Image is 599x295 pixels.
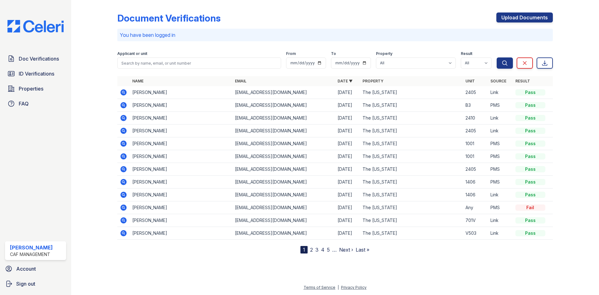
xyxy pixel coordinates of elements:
[515,128,545,134] div: Pass
[2,263,69,275] a: Account
[515,166,545,172] div: Pass
[232,201,335,214] td: [EMAIL_ADDRESS][DOMAIN_NAME]
[117,12,221,24] div: Document Verifications
[304,285,335,290] a: Terms of Service
[117,57,281,69] input: Search by name, email, or unit number
[515,179,545,185] div: Pass
[235,79,246,83] a: Email
[515,230,545,236] div: Pass
[130,227,232,240] td: [PERSON_NAME]
[232,137,335,150] td: [EMAIL_ADDRESS][DOMAIN_NAME]
[335,86,360,99] td: [DATE]
[463,176,488,189] td: 1406
[341,285,367,290] a: Privacy Policy
[461,51,472,56] label: Result
[232,150,335,163] td: [EMAIL_ADDRESS][DOMAIN_NAME]
[515,153,545,160] div: Pass
[335,125,360,137] td: [DATE]
[335,227,360,240] td: [DATE]
[360,214,463,227] td: The [US_STATE]
[356,247,369,253] a: Last »
[488,112,513,125] td: Link
[232,227,335,240] td: [EMAIL_ADDRESS][DOMAIN_NAME]
[360,163,463,176] td: The [US_STATE]
[463,227,488,240] td: V503
[335,99,360,112] td: [DATE]
[335,150,360,163] td: [DATE]
[360,86,463,99] td: The [US_STATE]
[19,100,29,107] span: FAQ
[335,176,360,189] td: [DATE]
[515,217,545,224] div: Pass
[463,137,488,150] td: 1001
[16,280,35,288] span: Sign out
[360,125,463,137] td: The [US_STATE]
[360,150,463,163] td: The [US_STATE]
[130,150,232,163] td: [PERSON_NAME]
[130,125,232,137] td: [PERSON_NAME]
[19,70,54,77] span: ID Verifications
[232,214,335,227] td: [EMAIL_ADDRESS][DOMAIN_NAME]
[338,79,353,83] a: Date ▼
[363,79,383,83] a: Property
[463,150,488,163] td: 1001
[488,137,513,150] td: PMS
[130,86,232,99] td: [PERSON_NAME]
[232,99,335,112] td: [EMAIL_ADDRESS][DOMAIN_NAME]
[488,163,513,176] td: PMS
[19,85,43,92] span: Properties
[300,246,308,253] div: 1
[335,189,360,201] td: [DATE]
[515,192,545,198] div: Pass
[232,163,335,176] td: [EMAIL_ADDRESS][DOMAIN_NAME]
[515,102,545,108] div: Pass
[5,52,66,65] a: Doc Verifications
[132,79,144,83] a: Name
[515,140,545,147] div: Pass
[19,55,59,62] span: Doc Verifications
[130,189,232,201] td: [PERSON_NAME]
[360,189,463,201] td: The [US_STATE]
[335,112,360,125] td: [DATE]
[321,247,324,253] a: 4
[490,79,506,83] a: Source
[331,51,336,56] label: To
[5,82,66,95] a: Properties
[463,112,488,125] td: 2410
[335,137,360,150] td: [DATE]
[515,89,545,96] div: Pass
[465,79,475,83] a: Unit
[488,189,513,201] td: Link
[360,227,463,240] td: The [US_STATE]
[515,204,545,211] div: Fail
[360,176,463,189] td: The [US_STATE]
[5,97,66,110] a: FAQ
[332,246,337,253] span: …
[286,51,296,56] label: From
[488,86,513,99] td: Link
[335,163,360,176] td: [DATE]
[130,176,232,189] td: [PERSON_NAME]
[5,67,66,80] a: ID Verifications
[463,86,488,99] td: 2405
[488,227,513,240] td: Link
[488,201,513,214] td: PMS
[232,176,335,189] td: [EMAIL_ADDRESS][DOMAIN_NAME]
[130,112,232,125] td: [PERSON_NAME]
[339,247,353,253] a: Next ›
[2,278,69,290] a: Sign out
[130,214,232,227] td: [PERSON_NAME]
[10,251,53,258] div: CAF Management
[488,150,513,163] td: PMS
[488,125,513,137] td: Link
[488,176,513,189] td: PMS
[130,163,232,176] td: [PERSON_NAME]
[130,99,232,112] td: [PERSON_NAME]
[463,189,488,201] td: 1406
[327,247,330,253] a: 5
[16,265,36,273] span: Account
[2,20,69,32] img: CE_Logo_Blue-a8612792a0a2168367f1c8372b55b34899dd931a85d93a1a3d3e32e68fde9ad4.png
[360,112,463,125] td: The [US_STATE]
[315,247,319,253] a: 3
